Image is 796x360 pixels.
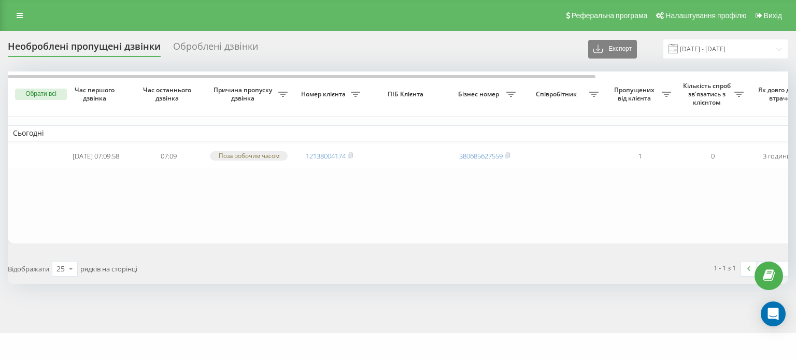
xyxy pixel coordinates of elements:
span: Номер клієнта [298,90,351,98]
div: Оброблені дзвінки [173,41,258,57]
div: Open Intercom Messenger [761,301,786,326]
div: Необроблені пропущені дзвінки [8,41,161,57]
span: Час останнього дзвінка [140,86,196,102]
span: Відображати [8,264,49,273]
a: 12138004174 [306,151,346,161]
div: 25 [56,264,65,274]
span: Час першого дзвінка [68,86,124,102]
td: 1 [604,143,676,169]
span: Налаштування профілю [665,11,746,20]
td: 07:09 [132,143,205,169]
button: Експорт [588,40,637,59]
span: Кількість спроб зв'язатись з клієнтом [681,82,734,106]
span: Бізнес номер [453,90,506,98]
span: Пропущених від клієнта [609,86,662,102]
span: рядків на сторінці [80,264,137,273]
span: Реферальна програма [572,11,648,20]
td: [DATE] 07:09:58 [60,143,132,169]
span: Співробітник [526,90,589,98]
a: 380685627559 [459,151,503,161]
td: 0 [676,143,749,169]
span: ПІБ Клієнта [374,90,439,98]
span: Причина пропуску дзвінка [210,86,278,102]
div: Поза робочим часом [210,151,288,160]
button: Обрати всі [15,89,67,100]
div: 1 - 1 з 1 [714,263,736,273]
span: Вихід [764,11,782,20]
